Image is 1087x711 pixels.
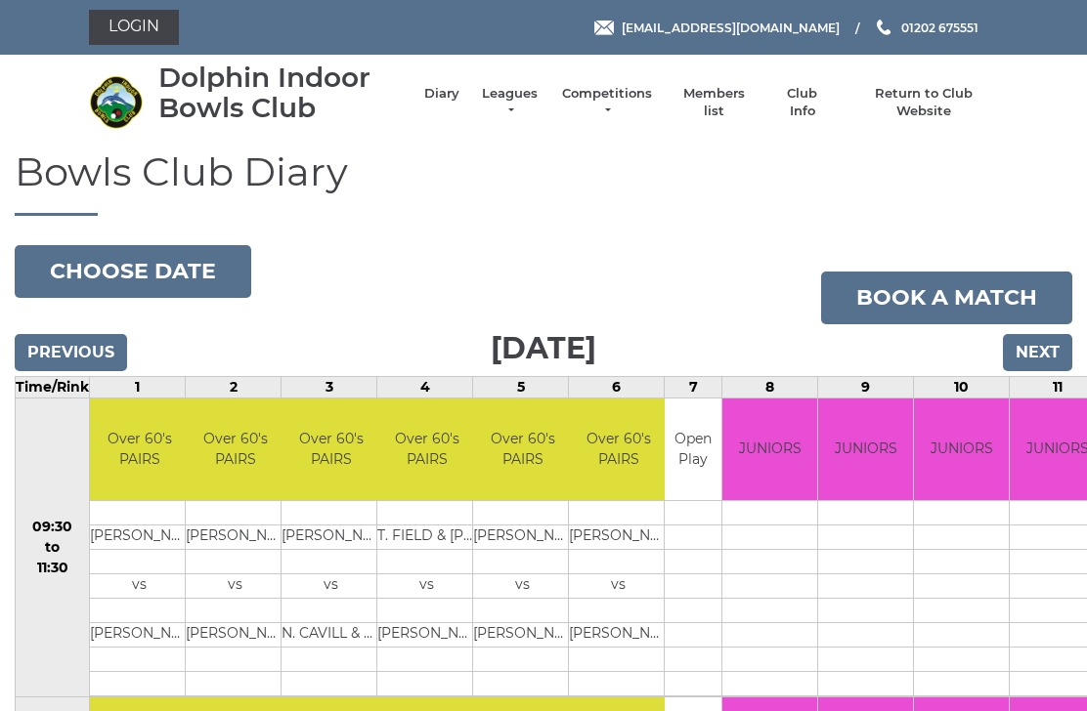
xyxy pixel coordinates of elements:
img: Dolphin Indoor Bowls Club [89,75,143,129]
td: JUNIORS [818,398,913,501]
a: Members list [673,85,754,120]
h1: Bowls Club Diary [15,150,1072,216]
td: [PERSON_NAME] & [PERSON_NAME] [186,623,284,648]
td: Over 60's PAIRS [186,398,284,501]
td: JUNIORS [914,398,1009,501]
td: Over 60's PAIRS [473,398,572,501]
td: Over 60's PAIRS [377,398,476,501]
td: [PERSON_NAME] & [PERSON_NAME] [569,623,668,648]
div: Dolphin Indoor Bowls Club [158,63,405,123]
a: Return to Club Website [850,85,998,120]
span: 01202 675551 [901,20,978,34]
img: Phone us [877,20,891,35]
td: [PERSON_NAME] & [PERSON_NAME] [90,623,189,648]
td: 2 [186,376,282,397]
td: 09:30 to 11:30 [16,397,90,697]
td: 5 [473,376,569,397]
td: 7 [665,376,722,397]
td: N. CAVILL & K. JOY [282,623,380,648]
td: [PERSON_NAME] & [PERSON_NAME] [473,525,572,550]
td: [PERSON_NAME] & [PERSON_NAME] [473,623,572,648]
td: JUNIORS [722,398,817,501]
a: Phone us 01202 675551 [874,19,978,37]
a: Club Info [774,85,831,120]
a: Email [EMAIL_ADDRESS][DOMAIN_NAME] [594,19,840,37]
a: Competitions [560,85,654,120]
td: T. FIELD & [PERSON_NAME] [377,525,476,550]
td: vs [186,574,284,599]
td: Time/Rink [16,376,90,397]
td: vs [90,574,189,599]
td: [PERSON_NAME] & [PERSON_NAME] [186,525,284,550]
td: [PERSON_NAME] & [PERSON_NAME] [90,525,189,550]
td: vs [282,574,380,599]
td: Open Play [665,398,721,501]
input: Previous [15,334,127,371]
button: Choose date [15,245,251,298]
img: Email [594,21,614,35]
td: 10 [914,376,1010,397]
a: Diary [424,85,459,103]
td: [PERSON_NAME] & [PERSON_NAME] [282,525,380,550]
td: Over 60's PAIRS [282,398,380,501]
td: [PERSON_NAME] & [PERSON_NAME] [569,525,668,550]
td: Over 60's PAIRS [90,398,189,501]
td: 9 [818,376,914,397]
td: 4 [377,376,473,397]
td: 1 [90,376,186,397]
input: Next [1003,334,1072,371]
td: 3 [282,376,377,397]
span: [EMAIL_ADDRESS][DOMAIN_NAME] [622,20,840,34]
td: [PERSON_NAME] & R. SENIOR [377,623,476,648]
td: vs [377,574,476,599]
a: Book a match [821,272,1072,324]
td: vs [473,574,572,599]
td: vs [569,574,668,599]
a: Login [89,10,179,45]
td: 8 [722,376,818,397]
td: Over 60's PAIRS [569,398,668,501]
a: Leagues [479,85,541,120]
td: 6 [569,376,665,397]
